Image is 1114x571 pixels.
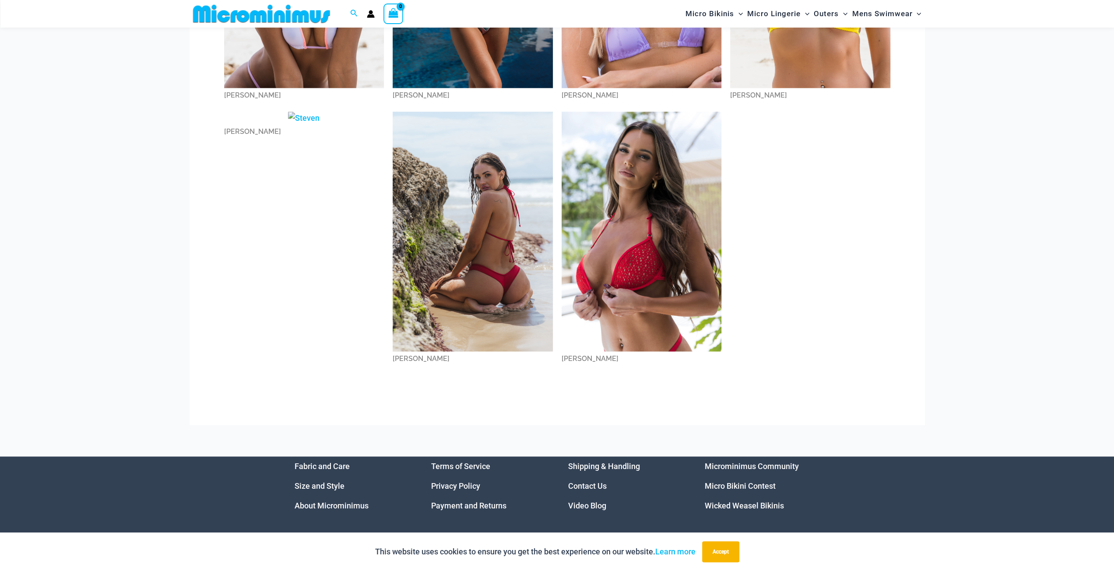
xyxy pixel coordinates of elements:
[288,112,320,125] img: Steven
[431,481,480,490] a: Privacy Policy
[568,462,640,471] a: Shipping & Handling
[702,541,739,562] button: Accept
[367,10,375,18] a: Account icon link
[734,3,743,25] span: Menu Toggle
[562,112,722,351] img: Tayla P
[705,456,820,515] nav: Menu
[705,456,820,515] aside: Footer Widget 4
[814,3,839,25] span: Outers
[745,3,812,25] a: Micro LingerieMenu ToggleMenu Toggle
[801,3,809,25] span: Menu Toggle
[190,4,334,24] img: MM SHOP LOGO FLAT
[568,456,683,515] aside: Footer Widget 3
[705,481,776,490] a: Micro Bikini Contest
[747,3,801,25] span: Micro Lingerie
[383,4,404,24] a: View Shopping Cart, empty
[375,545,696,558] p: This website uses cookies to ensure you get the best experience on our website.
[568,456,683,515] nav: Menu
[850,3,923,25] a: Mens SwimwearMenu ToggleMenu Toggle
[562,351,722,366] div: [PERSON_NAME]
[685,3,734,25] span: Micro Bikinis
[562,112,722,366] a: Tayla P[PERSON_NAME]
[705,501,784,510] a: Wicked Weasel Bikinis
[431,456,546,515] aside: Footer Widget 2
[393,351,553,366] div: [PERSON_NAME]
[224,124,384,139] div: [PERSON_NAME]
[393,112,553,351] img: Tamika
[852,3,912,25] span: Mens Swimwear
[730,88,890,103] div: [PERSON_NAME]
[393,112,553,366] a: Tamika[PERSON_NAME]
[839,3,847,25] span: Menu Toggle
[295,456,410,515] aside: Footer Widget 1
[682,1,925,26] nav: Site Navigation
[295,456,410,515] nav: Menu
[912,3,921,25] span: Menu Toggle
[350,8,358,19] a: Search icon link
[295,501,369,510] a: About Microminimus
[568,501,606,510] a: Video Blog
[705,462,799,471] a: Microminimus Community
[295,481,344,490] a: Size and Style
[431,456,546,515] nav: Menu
[224,88,384,103] div: [PERSON_NAME]
[562,88,722,103] div: [PERSON_NAME]
[812,3,850,25] a: OutersMenu ToggleMenu Toggle
[655,547,696,556] a: Learn more
[295,462,350,471] a: Fabric and Care
[568,481,607,490] a: Contact Us
[683,3,745,25] a: Micro BikinisMenu ToggleMenu Toggle
[431,501,506,510] a: Payment and Returns
[224,112,384,140] a: Steven[PERSON_NAME]
[431,462,490,471] a: Terms of Service
[393,88,553,103] div: [PERSON_NAME]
